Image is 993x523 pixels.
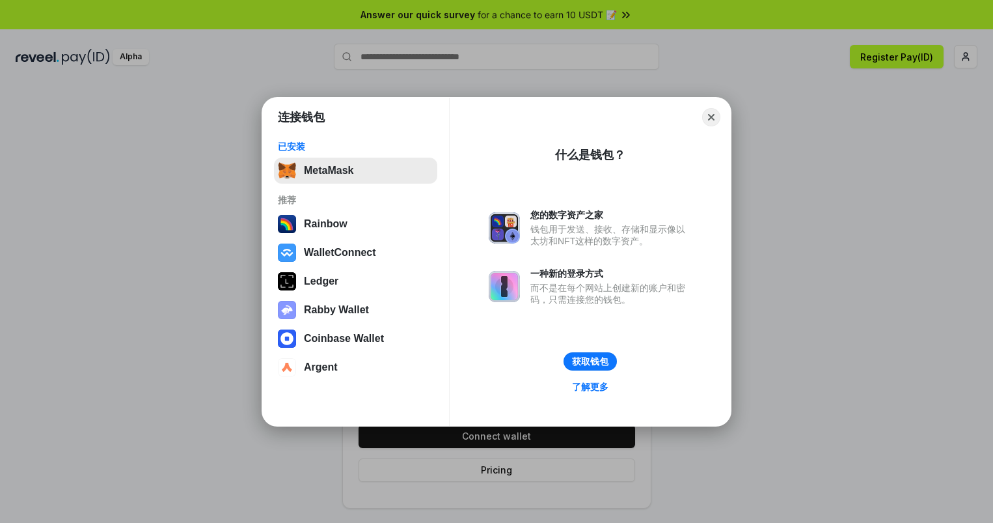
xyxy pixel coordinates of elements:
button: 获取钱包 [564,352,617,371]
div: Rainbow [304,218,347,230]
button: Rabby Wallet [274,297,437,323]
img: svg+xml,%3Csvg%20width%3D%2228%22%20height%3D%2228%22%20viewBox%3D%220%200%2028%2028%22%20fill%3D... [278,244,296,262]
div: WalletConnect [304,247,376,259]
button: Argent [274,354,437,380]
button: Coinbase Wallet [274,326,437,352]
button: WalletConnect [274,240,437,266]
div: 而不是在每个网站上创建新的账户和密码，只需连接您的钱包。 [530,282,692,305]
div: 您的数字资产之家 [530,209,692,221]
div: 一种新的登录方式 [530,268,692,279]
img: svg+xml,%3Csvg%20width%3D%2228%22%20height%3D%2228%22%20viewBox%3D%220%200%2028%2028%22%20fill%3D... [278,358,296,376]
a: 了解更多 [564,378,616,395]
img: svg+xml,%3Csvg%20width%3D%2228%22%20height%3D%2228%22%20viewBox%3D%220%200%2028%2028%22%20fill%3D... [278,330,296,348]
div: Rabby Wallet [304,304,369,316]
img: svg+xml,%3Csvg%20fill%3D%22none%22%20height%3D%2233%22%20viewBox%3D%220%200%2035%2033%22%20width%... [278,162,296,180]
div: Coinbase Wallet [304,333,384,345]
div: 钱包用于发送、接收、存储和显示像以太坊和NFT这样的数字资产。 [530,223,692,247]
h1: 连接钱包 [278,109,325,125]
img: svg+xml,%3Csvg%20xmlns%3D%22http%3A%2F%2Fwww.w3.org%2F2000%2Fsvg%22%20width%3D%2228%22%20height%3... [278,272,296,290]
img: svg+xml,%3Csvg%20xmlns%3D%22http%3A%2F%2Fwww.w3.org%2F2000%2Fsvg%22%20fill%3D%22none%22%20viewBox... [278,301,296,319]
button: Close [702,108,720,126]
div: 了解更多 [572,381,608,393]
img: svg+xml,%3Csvg%20width%3D%22120%22%20height%3D%22120%22%20viewBox%3D%220%200%20120%20120%22%20fil... [278,215,296,233]
div: 什么是钱包？ [555,147,625,163]
img: svg+xml,%3Csvg%20xmlns%3D%22http%3A%2F%2Fwww.w3.org%2F2000%2Fsvg%22%20fill%3D%22none%22%20viewBox... [489,212,520,244]
button: Rainbow [274,211,437,237]
div: MetaMask [304,165,353,177]
button: Ledger [274,268,437,294]
div: Argent [304,361,338,373]
div: 获取钱包 [572,356,608,367]
div: 已安装 [278,141,433,152]
button: MetaMask [274,158,437,184]
div: 推荐 [278,194,433,206]
img: svg+xml,%3Csvg%20xmlns%3D%22http%3A%2F%2Fwww.w3.org%2F2000%2Fsvg%22%20fill%3D%22none%22%20viewBox... [489,271,520,302]
div: Ledger [304,276,338,287]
